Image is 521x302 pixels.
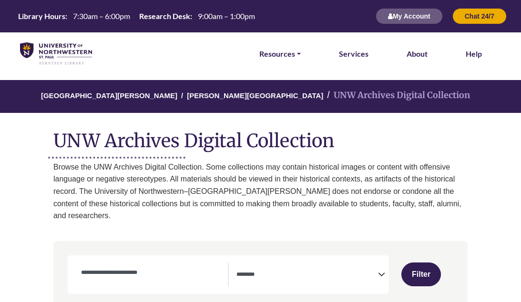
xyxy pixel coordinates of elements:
[73,11,130,20] span: 7:30am – 6:00pm
[14,11,68,21] th: Library Hours:
[14,11,259,22] a: Hours Today
[14,11,259,20] table: Hours Today
[53,80,468,113] nav: breadcrumb
[53,122,468,151] h1: UNW Archives Digital Collection
[259,48,301,60] a: Resources
[236,272,378,279] textarea: Search
[41,90,177,100] a: [GEOGRAPHIC_DATA][PERSON_NAME]
[339,48,368,60] a: Services
[376,8,443,24] button: My Account
[53,161,468,222] p: Browse the UNW Archives Digital Collection. Some collections may contain historical images or con...
[323,89,470,102] li: UNW Archives Digital Collection
[75,267,228,278] input: Collection Title/Keyword
[187,90,323,100] a: [PERSON_NAME][GEOGRAPHIC_DATA]
[407,48,428,60] a: About
[20,42,92,65] img: library_home
[376,12,443,20] a: My Account
[452,12,507,20] a: Chat 24/7
[135,11,193,21] th: Research Desk:
[452,8,507,24] button: Chat 24/7
[466,48,482,60] a: Help
[401,262,441,286] button: Submit for Search Results
[198,11,255,20] span: 9:00am – 1:00pm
